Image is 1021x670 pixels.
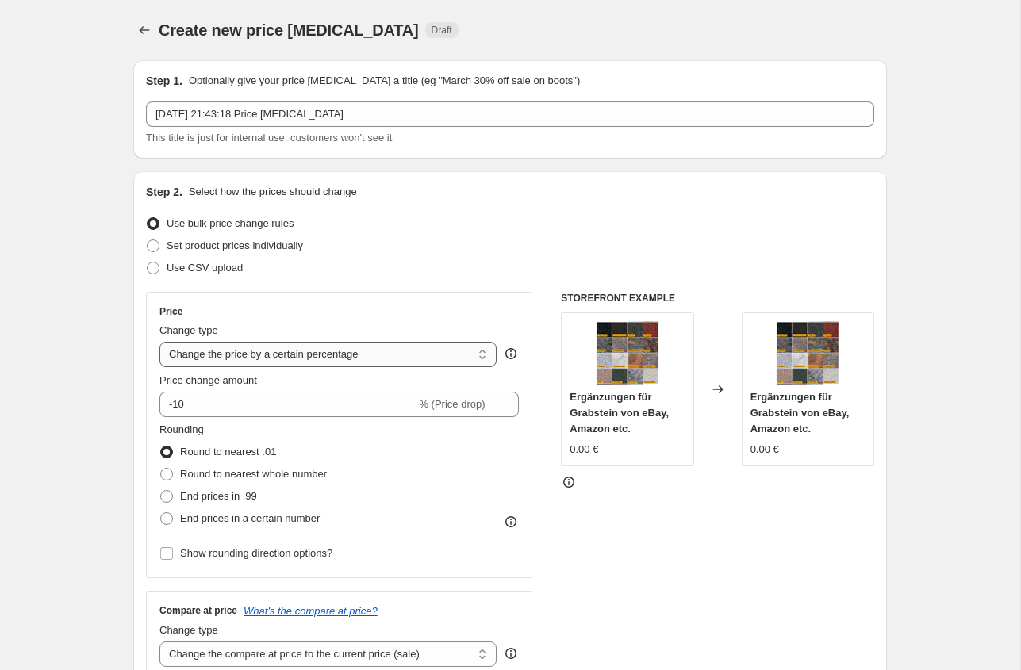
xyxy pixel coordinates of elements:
[159,21,419,39] span: Create new price [MEDICAL_DATA]
[159,374,257,386] span: Price change amount
[750,391,850,435] span: Ergänzungen für Grabstein von eBay, Amazon etc.
[419,398,485,410] span: % (Price drop)
[146,132,392,144] span: This title is just for internal use, customers won't see it
[133,19,155,41] button: Price change jobs
[159,305,182,318] h3: Price
[146,73,182,89] h2: Step 1.
[180,468,327,480] span: Round to nearest whole number
[596,321,659,385] img: Uebersicht-Farben-144554_80x.jpg
[503,346,519,362] div: help
[432,24,452,36] span: Draft
[159,604,237,617] h3: Compare at price
[180,512,320,524] span: End prices in a certain number
[180,446,276,458] span: Round to nearest .01
[503,645,519,661] div: help
[180,547,332,559] span: Show rounding direction options?
[159,624,218,636] span: Change type
[189,184,357,200] p: Select how the prices should change
[159,423,204,435] span: Rounding
[167,262,243,274] span: Use CSV upload
[570,391,669,435] span: Ergänzungen für Grabstein von eBay, Amazon etc.
[189,73,580,89] p: Optionally give your price [MEDICAL_DATA] a title (eg "March 30% off sale on boots")
[561,292,874,304] h6: STOREFRONT EXAMPLE
[570,442,598,458] div: 0.00 €
[146,101,874,127] input: 30% off holiday sale
[167,217,294,229] span: Use bulk price change rules
[167,239,303,251] span: Set product prices individually
[146,184,182,200] h2: Step 2.
[180,490,257,502] span: End prices in .99
[159,324,218,336] span: Change type
[159,392,416,417] input: -15
[244,605,378,617] button: What's the compare at price?
[776,321,839,385] img: Uebersicht-Farben-144554_80x.jpg
[750,442,779,458] div: 0.00 €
